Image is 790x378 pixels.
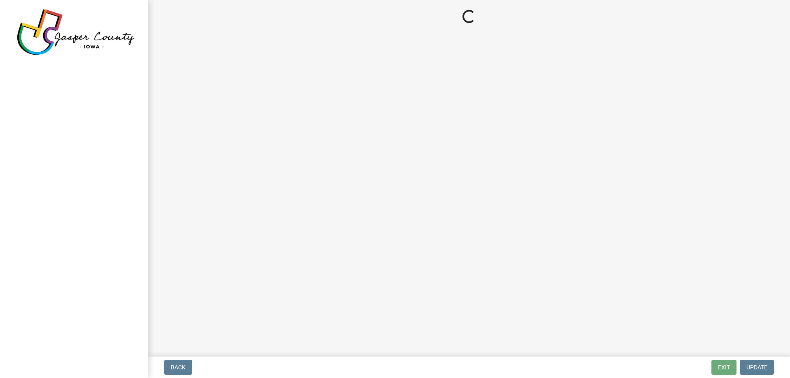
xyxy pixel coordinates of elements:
span: Back [171,364,186,371]
button: Update [740,360,774,375]
img: Jasper County, Iowa [16,9,135,56]
button: Back [164,360,192,375]
button: Exit [711,360,737,375]
span: Update [746,364,767,371]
